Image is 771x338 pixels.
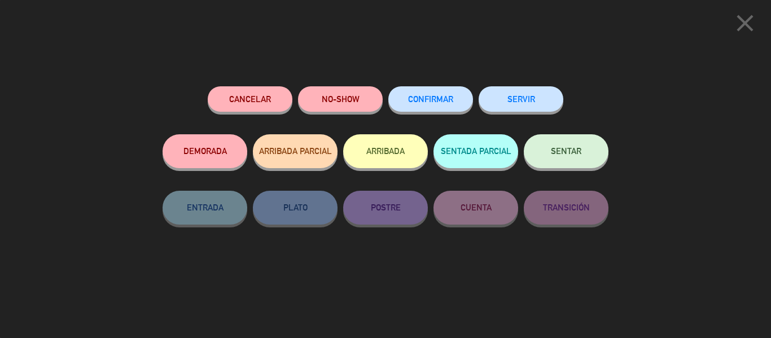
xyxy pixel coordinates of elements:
[259,146,332,156] span: ARRIBADA PARCIAL
[479,86,563,112] button: SERVIR
[524,134,608,168] button: SENTAR
[163,134,247,168] button: DEMORADA
[253,191,338,225] button: PLATO
[551,146,581,156] span: SENTAR
[524,191,608,225] button: TRANSICIÓN
[731,9,759,37] i: close
[208,86,292,112] button: Cancelar
[163,191,247,225] button: ENTRADA
[433,134,518,168] button: SENTADA PARCIAL
[343,191,428,225] button: POSTRE
[408,94,453,104] span: CONFIRMAR
[253,134,338,168] button: ARRIBADA PARCIAL
[343,134,428,168] button: ARRIBADA
[433,191,518,225] button: CUENTA
[728,8,763,42] button: close
[388,86,473,112] button: CONFIRMAR
[298,86,383,112] button: NO-SHOW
